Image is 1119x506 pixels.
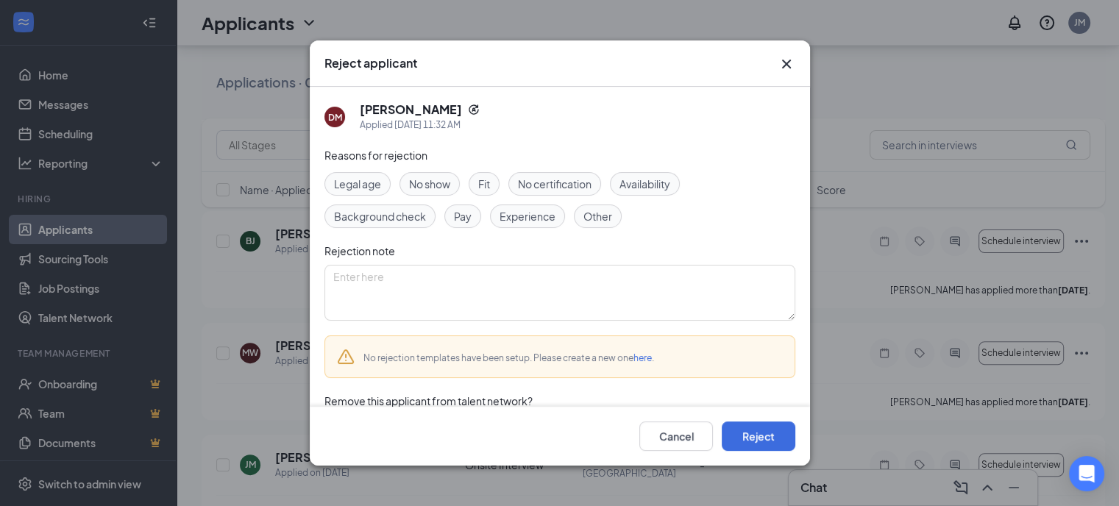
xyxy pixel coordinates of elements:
span: Pay [454,208,472,224]
svg: Cross [778,55,795,73]
button: Cancel [639,421,713,451]
button: Close [778,55,795,73]
h5: [PERSON_NAME] [360,101,462,118]
div: DM [327,111,341,124]
span: Other [583,208,612,224]
button: Reject [722,421,795,451]
svg: Reapply [468,104,480,115]
div: Open Intercom Messenger [1069,456,1104,491]
svg: Warning [337,348,355,366]
span: Fit [478,176,490,192]
span: No certification [518,176,592,192]
h3: Reject applicant [324,55,417,71]
span: Experience [500,208,555,224]
span: Remove this applicant from talent network? [324,394,533,407]
span: Reasons for rejection [324,149,427,162]
div: Applied [DATE] 11:32 AM [360,118,480,132]
span: Availability [619,176,670,192]
a: here [633,352,652,363]
span: No rejection templates have been setup. Please create a new one . [363,352,654,363]
span: Background check [334,208,426,224]
span: Rejection note [324,244,395,257]
span: No show [409,176,450,192]
span: Legal age [334,176,381,192]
